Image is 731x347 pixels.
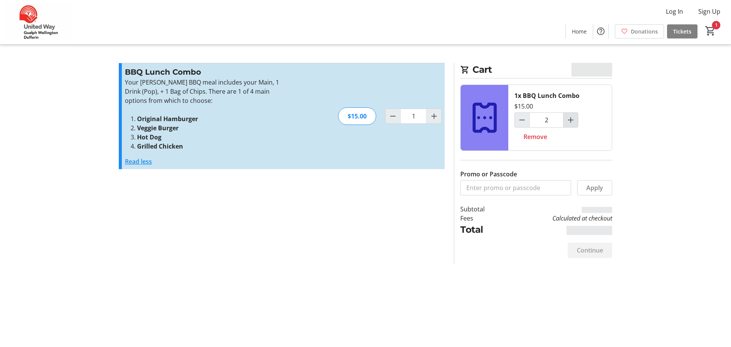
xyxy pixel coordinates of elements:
span: Sign Up [698,7,720,16]
strong: Grilled Chicken [137,142,183,150]
div: $15.00 [514,102,533,111]
span: Home [572,27,587,35]
a: Home [566,24,593,38]
span: Remove [524,132,547,141]
button: Apply [577,180,612,195]
strong: Veggie Burger [137,124,179,132]
button: Read less [125,157,152,166]
button: Sign Up [692,5,726,18]
td: Calculated at checkout [504,214,612,223]
h3: BBQ Lunch Combo [125,66,291,78]
a: Tickets [667,24,697,38]
td: Subtotal [460,205,504,214]
button: Decrement by one [386,109,400,123]
span: CA$15.00 [571,63,612,77]
label: Promo or Passcode [460,170,517,179]
a: Donations [615,24,664,38]
strong: Hot Dog [137,133,161,141]
input: BBQ Lunch Combo Quantity [400,109,427,124]
img: United Way Guelph Wellington Dufferin's Logo [5,3,72,41]
td: Total [460,223,504,237]
button: Increment by one [427,109,441,123]
div: $15.00 [338,107,376,125]
strong: Original Hamburger [137,115,198,123]
span: Tickets [673,27,691,35]
button: Remove [514,129,556,144]
input: Enter promo or passcode [460,180,571,195]
span: Log In [666,7,683,16]
input: BBQ Lunch Combo Quantity [529,112,563,128]
button: Log In [660,5,689,18]
button: Increment by one [563,113,578,127]
button: Decrement by one [515,113,529,127]
h2: Cart [460,63,612,78]
button: Help [593,24,608,39]
button: Cart [704,24,717,38]
div: 1x BBQ Lunch Combo [514,91,579,100]
span: Apply [586,183,603,192]
span: Donations [631,27,658,35]
td: Fees [460,214,504,223]
p: Your [PERSON_NAME] BBQ meal includes your Main, 1 Drink (Pop), + 1 Bag of Chips. There are 1 of 4... [125,78,291,105]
